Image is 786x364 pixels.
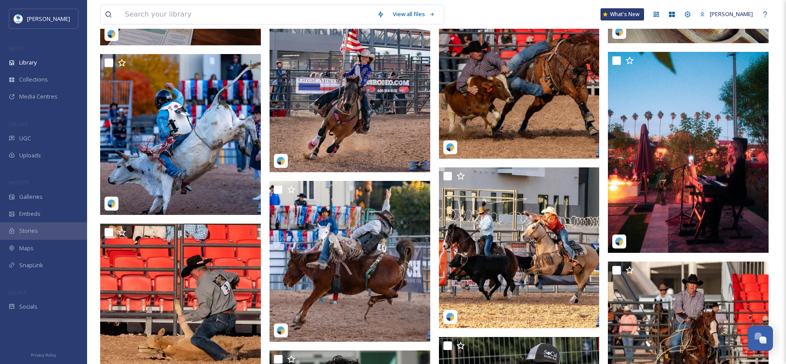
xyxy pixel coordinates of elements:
[600,8,644,20] a: What's New
[748,326,773,351] button: Open Chat
[615,27,624,36] img: snapsea-logo.png
[19,244,34,252] span: Maps
[107,30,116,38] img: snapsea-logo.png
[19,227,38,235] span: Stories
[19,303,37,311] span: Socials
[9,121,27,127] span: COLLECT
[270,11,430,172] img: az_familyadventures-18008725337069570.jpeg
[100,54,261,215] img: az_familyadventures-17989817492566654.jpeg
[19,75,48,84] span: Collections
[388,6,439,23] a: View all files
[446,313,455,321] img: snapsea-logo.png
[9,45,24,51] span: MEDIA
[19,210,40,218] span: Embeds
[19,92,57,101] span: Media Centres
[446,143,455,152] img: snapsea-logo.png
[19,151,41,160] span: Uploads
[31,352,56,358] span: Privacy Policy
[19,134,31,143] span: UGC
[9,179,29,186] span: WIDGETS
[695,6,757,23] a: [PERSON_NAME]
[710,10,753,18] span: [PERSON_NAME]
[31,349,56,360] a: Privacy Policy
[270,181,430,342] img: az_familyadventures-18002914850370592.jpeg
[19,193,43,201] span: Galleries
[19,261,43,269] span: SnapLink
[277,156,285,165] img: snapsea-logo.png
[608,52,769,253] img: nicoledymkov-18157290394326779.jpeg
[9,289,26,296] span: SOCIALS
[277,326,285,335] img: snapsea-logo.png
[27,15,70,23] span: [PERSON_NAME]
[19,58,37,67] span: Library
[14,14,23,23] img: download.jpeg
[439,167,600,328] img: az_familyadventures-18004258940109214.jpeg
[107,199,116,208] img: snapsea-logo.png
[615,237,624,246] img: snapsea-logo.png
[121,5,373,24] input: Search your library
